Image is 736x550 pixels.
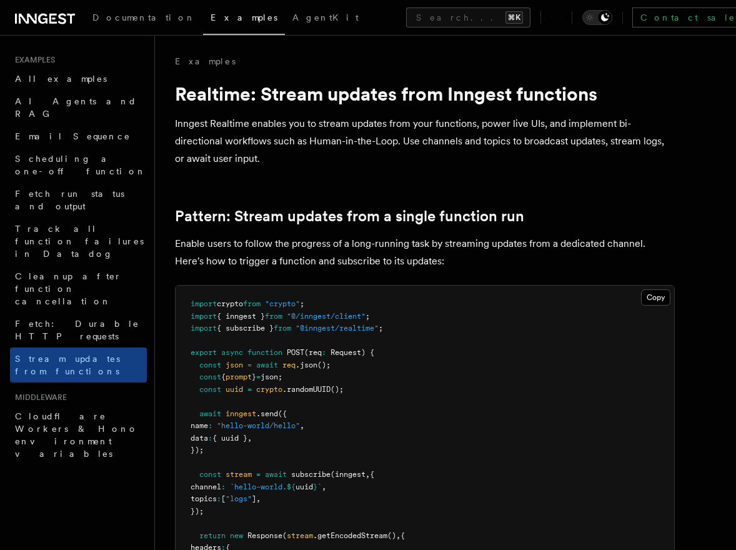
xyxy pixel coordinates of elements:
[199,372,221,381] span: const
[247,434,252,442] span: ,
[92,12,196,22] span: Documentation
[15,74,107,84] span: All examples
[10,67,147,90] a: All examples
[641,289,670,306] button: Copy
[370,470,374,479] span: {
[211,12,277,22] span: Examples
[230,482,287,491] span: `hello-world.
[175,235,675,270] p: Enable users to follow the progress of a long-running task by streaming updates from a dedicated ...
[282,385,331,394] span: .randomUUID
[226,361,243,369] span: json
[10,392,67,402] span: Middleware
[252,372,256,381] span: }
[15,271,122,306] span: Cleanup after function cancellation
[296,324,379,332] span: "@inngest/realtime"
[175,115,675,167] p: Inngest Realtime enables you to stream updates from your functions, power live UIs, and implement...
[221,482,226,491] span: :
[313,531,387,540] span: .getEncodedStream
[292,12,359,22] span: AgentKit
[226,494,252,503] span: "logs"
[175,82,675,105] h1: Realtime: Stream updates from Inngest functions
[331,385,344,394] span: ();
[296,482,313,491] span: uuid
[199,409,221,418] span: await
[400,531,405,540] span: {
[256,409,278,418] span: .send
[243,299,261,308] span: from
[15,224,144,259] span: Track all function failures in Datadog
[265,470,287,479] span: await
[247,385,252,394] span: =
[191,434,208,442] span: data
[317,482,322,491] span: `
[387,531,396,540] span: ()
[226,470,252,479] span: stream
[226,409,256,418] span: inngest
[291,470,331,479] span: subscribe
[175,207,524,225] a: Pattern: Stream updates from a single function run
[331,470,366,479] span: (inngest
[191,299,217,308] span: import
[256,372,261,381] span: =
[322,482,326,491] span: ,
[282,361,296,369] span: req
[15,154,146,176] span: Scheduling a one-off function
[366,470,370,479] span: ,
[191,482,221,491] span: channel
[191,446,204,454] span: });
[221,372,226,381] span: {
[396,531,400,540] span: ,
[15,354,120,376] span: Stream updates from functions
[274,324,291,332] span: from
[85,4,203,34] a: Documentation
[278,409,287,418] span: ({
[331,348,361,357] span: Request
[285,4,366,34] a: AgentKit
[256,361,278,369] span: await
[287,348,304,357] span: POST
[226,372,252,381] span: prompt
[10,147,147,182] a: Scheduling a one-off function
[406,7,530,27] button: Search...⌘K
[217,299,243,308] span: crypto
[256,470,261,479] span: =
[226,385,243,394] span: uuid
[10,55,55,65] span: Examples
[296,361,317,369] span: .json
[317,361,331,369] span: ();
[191,324,217,332] span: import
[199,531,226,540] span: return
[221,494,226,503] span: [
[208,421,212,430] span: :
[199,361,221,369] span: const
[15,131,131,141] span: Email Sequence
[304,348,322,357] span: (req
[256,494,261,503] span: ,
[10,90,147,125] a: AI Agents and RAG
[261,372,282,381] span: json;
[15,411,138,459] span: Cloudflare Workers & Hono environment variables
[313,482,317,491] span: }
[366,312,370,321] span: ;
[505,11,523,24] kbd: ⌘K
[10,217,147,265] a: Track all function failures in Datadog
[361,348,374,357] span: ) {
[10,312,147,347] a: Fetch: Durable HTTP requests
[287,482,296,491] span: ${
[191,348,217,357] span: export
[191,507,204,516] span: });
[217,494,221,503] span: :
[379,324,383,332] span: ;
[221,348,243,357] span: async
[15,96,137,119] span: AI Agents and RAG
[15,319,139,341] span: Fetch: Durable HTTP requests
[10,347,147,382] a: Stream updates from functions
[247,361,252,369] span: =
[230,531,243,540] span: new
[15,189,124,211] span: Fetch run status and output
[252,494,256,503] span: ]
[191,494,217,503] span: topics
[217,421,300,430] span: "hello-world/hello"
[282,531,287,540] span: (
[191,312,217,321] span: import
